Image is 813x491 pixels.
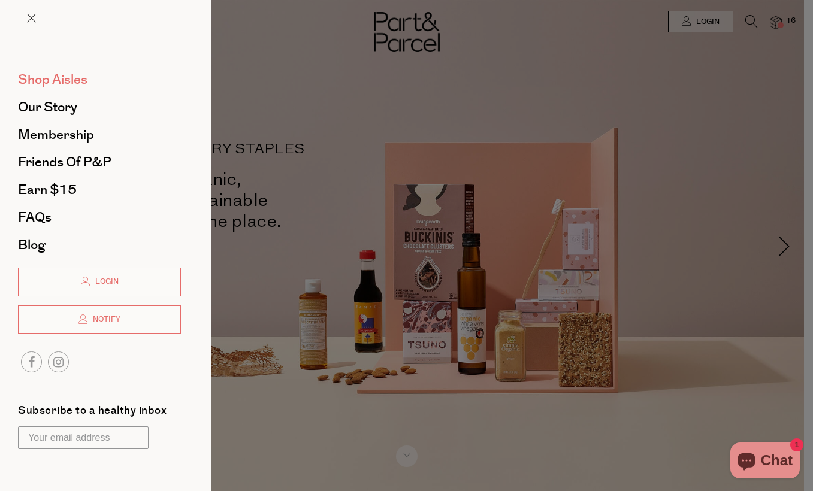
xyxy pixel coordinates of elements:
[18,73,181,86] a: Shop Aisles
[727,442,803,481] inbox-online-store-chat: Shopify online store chat
[18,70,87,89] span: Shop Aisles
[18,405,167,420] label: Subscribe to a healthy inbox
[18,268,181,296] a: Login
[18,153,111,172] span: Friends of P&P
[18,125,94,144] span: Membership
[92,277,119,287] span: Login
[18,235,46,254] span: Blog
[18,98,77,117] span: Our Story
[18,426,149,449] input: Your email address
[18,238,181,251] a: Blog
[18,128,181,141] a: Membership
[18,211,181,224] a: FAQs
[18,208,52,227] span: FAQs
[18,180,77,199] span: Earn $15
[18,305,181,334] a: Notify
[18,156,181,169] a: Friends of P&P
[18,101,181,114] a: Our Story
[90,314,120,325] span: Notify
[18,183,181,196] a: Earn $15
